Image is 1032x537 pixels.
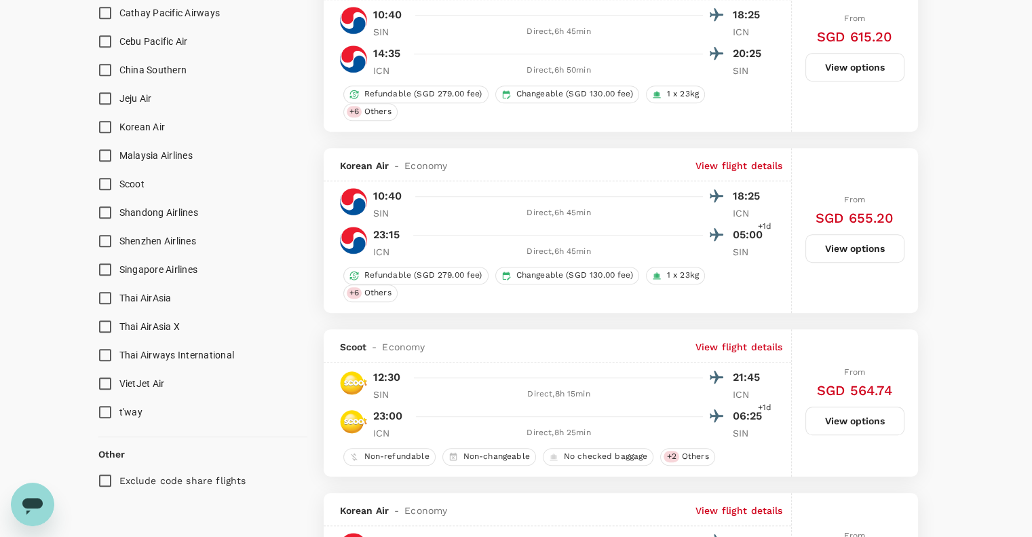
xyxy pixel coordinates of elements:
[695,504,783,517] p: View flight details
[347,106,362,117] span: + 6
[373,64,407,77] p: ICN
[373,227,400,243] p: 23:15
[119,378,165,389] span: VietJet Air
[119,36,188,47] span: Cebu Pacific Air
[662,88,704,100] span: 1 x 23kg
[805,407,904,435] button: View options
[389,159,404,172] span: -
[119,179,145,189] span: Scoot
[733,388,767,401] p: ICN
[758,401,771,415] span: +1d
[844,195,865,204] span: From
[415,64,703,77] div: Direct , 6h 50min
[511,88,638,100] span: Changeable (SGD 130.00 fee)
[415,426,703,440] div: Direct , 8h 25min
[733,227,767,243] p: 05:00
[340,340,367,354] span: Scoot
[340,7,367,34] img: KE
[343,448,436,466] div: Non-refundable
[646,86,705,103] div: 1 x 23kg
[733,426,767,440] p: SIN
[11,483,54,526] iframe: Button to launch messaging window
[359,287,397,299] span: Others
[373,408,403,424] p: 23:00
[340,159,389,172] span: Korean Air
[119,150,193,161] span: Malaysia Airlines
[119,236,196,246] span: Shenzhen Airlines
[415,388,703,401] div: Direct , 8h 15min
[733,45,767,62] p: 20:25
[373,25,407,39] p: SIN
[340,408,367,435] img: TR
[382,340,425,354] span: Economy
[758,220,771,234] span: +1d
[695,159,783,172] p: View flight details
[119,7,221,18] span: Cathay Pacific Airways
[119,407,142,418] span: t'way
[558,451,653,462] span: No checked baggage
[817,26,893,48] h6: SGD 615.20
[676,451,714,462] span: Others
[366,340,382,354] span: -
[340,188,367,215] img: KE
[343,86,489,103] div: Refundable (SGD 279.00 fee)
[415,245,703,259] div: Direct , 6h 45min
[662,270,704,281] span: 1 x 23kg
[660,448,714,466] div: +2Others
[119,93,152,104] span: Jeju Air
[733,25,767,39] p: ICN
[733,206,767,220] p: ICN
[340,227,367,254] img: KE
[695,340,783,354] p: View flight details
[733,369,767,386] p: 21:45
[373,388,407,401] p: SIN
[373,369,401,386] p: 12:30
[119,64,187,75] span: China Southern
[119,474,246,487] p: Exclude code share flights
[844,14,865,23] span: From
[343,267,489,284] div: Refundable (SGD 279.00 fee)
[442,448,536,466] div: Non-changeable
[733,408,767,424] p: 06:25
[119,122,166,132] span: Korean Air
[359,106,397,117] span: Others
[805,234,904,263] button: View options
[511,270,638,281] span: Changeable (SGD 130.00 fee)
[844,367,865,377] span: From
[373,426,407,440] p: ICN
[359,88,488,100] span: Refundable (SGD 279.00 fee)
[119,293,172,303] span: Thai AirAsia
[373,7,402,23] p: 10:40
[646,267,705,284] div: 1 x 23kg
[415,25,703,39] div: Direct , 6h 45min
[733,188,767,204] p: 18:25
[340,504,389,517] span: Korean Air
[373,245,407,259] p: ICN
[347,287,362,299] span: + 6
[733,7,767,23] p: 18:25
[404,504,447,517] span: Economy
[119,207,198,218] span: Shandong Airlines
[343,103,398,121] div: +6Others
[359,451,435,462] span: Non-refundable
[664,451,679,462] span: + 2
[389,504,404,517] span: -
[340,369,367,396] img: TR
[119,264,198,275] span: Singapore Airlines
[119,350,235,360] span: Thai Airways International
[817,379,893,401] h6: SGD 564.74
[373,45,401,62] p: 14:35
[458,451,535,462] span: Non-changeable
[816,207,894,229] h6: SGD 655.20
[543,448,654,466] div: No checked baggage
[373,188,402,204] p: 10:40
[340,45,367,73] img: KE
[495,86,639,103] div: Changeable (SGD 130.00 fee)
[98,447,126,461] p: Other
[343,284,398,302] div: +6Others
[404,159,447,172] span: Economy
[733,64,767,77] p: SIN
[733,245,767,259] p: SIN
[359,270,488,281] span: Refundable (SGD 279.00 fee)
[495,267,639,284] div: Changeable (SGD 130.00 fee)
